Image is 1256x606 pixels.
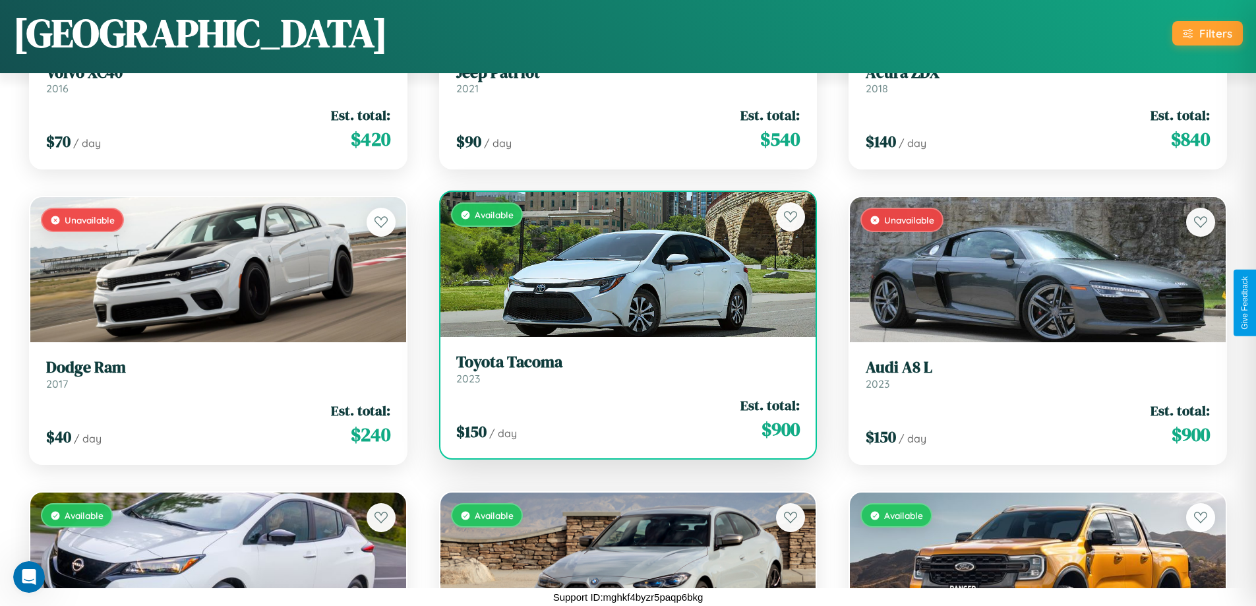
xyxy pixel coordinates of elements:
span: $ 70 [46,131,71,152]
span: $ 900 [762,416,800,442]
span: Est. total: [740,396,800,415]
a: Toyota Tacoma2023 [456,353,800,385]
span: $ 40 [46,426,71,448]
span: Est. total: [331,106,390,125]
button: Filters [1172,21,1243,45]
span: 2018 [866,82,888,95]
span: $ 420 [351,126,390,152]
h3: Audi A8 L [866,358,1210,377]
span: / day [899,432,926,445]
span: Available [65,510,104,521]
span: $ 150 [866,426,896,448]
span: Est. total: [1151,401,1210,420]
span: 2023 [866,377,889,390]
span: Est. total: [740,106,800,125]
a: Dodge Ram2017 [46,358,390,390]
span: Est. total: [1151,106,1210,125]
span: Unavailable [65,214,115,226]
span: $ 90 [456,131,481,152]
p: Support ID: mghkf4byzr5paqp6bkg [553,588,703,606]
span: Unavailable [884,214,934,226]
span: 2016 [46,82,69,95]
a: Jeep Patriot2021 [456,63,800,96]
span: / day [73,136,101,150]
span: Available [475,209,514,220]
span: / day [74,432,102,445]
span: 2023 [456,372,480,385]
span: $ 140 [866,131,896,152]
span: $ 840 [1171,126,1210,152]
h1: [GEOGRAPHIC_DATA] [13,6,388,60]
span: / day [484,136,512,150]
span: 2021 [456,82,479,95]
span: Available [884,510,923,521]
span: Available [475,510,514,521]
div: Filters [1199,26,1232,40]
span: $ 900 [1172,421,1210,448]
h3: Toyota Tacoma [456,353,800,372]
span: / day [489,427,517,440]
span: Est. total: [331,401,390,420]
span: $ 540 [760,126,800,152]
span: $ 240 [351,421,390,448]
span: $ 150 [456,421,487,442]
a: Volvo XC402016 [46,63,390,96]
span: / day [899,136,926,150]
a: Acura ZDX2018 [866,63,1210,96]
a: Audi A8 L2023 [866,358,1210,390]
iframe: Intercom live chat [13,561,45,593]
h3: Dodge Ram [46,358,390,377]
div: Give Feedback [1240,276,1249,330]
span: 2017 [46,377,68,390]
